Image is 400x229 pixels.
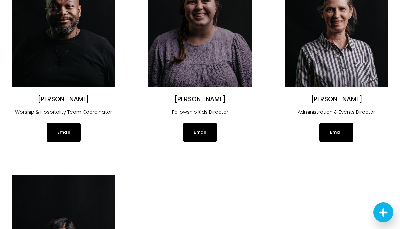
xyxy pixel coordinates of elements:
p: Worship & Hospitality Team Coordinator [12,108,115,116]
h2: [PERSON_NAME] [12,95,115,104]
a: Email [183,123,217,142]
p: Administration & Events Director [285,108,388,116]
h2: [PERSON_NAME] [148,95,252,104]
a: Email [319,123,353,142]
a: Email [47,123,81,142]
h2: [PERSON_NAME] [285,95,388,104]
p: Fellowship Kids Director [148,108,252,116]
